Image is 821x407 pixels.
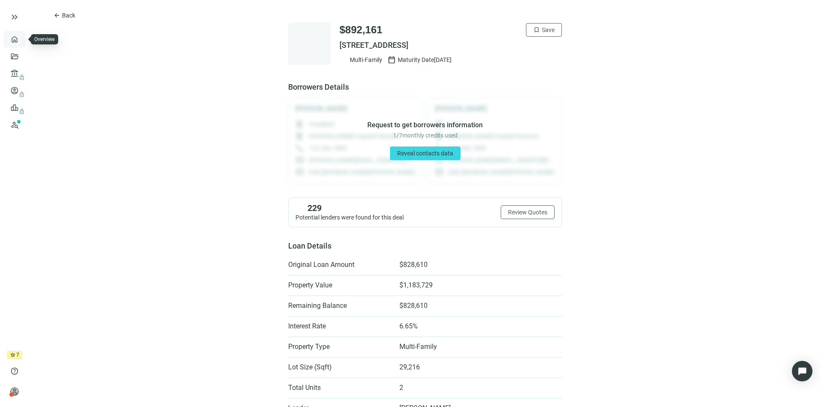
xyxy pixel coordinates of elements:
span: calendar_today [387,56,396,64]
div: Open Intercom Messenger [792,361,812,381]
button: arrow_backBack [46,9,83,22]
span: Interest Rate [288,322,391,331]
span: Borrowers Details [288,82,562,92]
button: bookmarkSave [526,23,562,37]
span: 229 [307,203,322,213]
span: Review Quotes [508,209,547,216]
span: $892,161 [340,23,382,37]
button: Review Quotes [501,205,555,219]
span: Potential lenders were found for this deal [295,214,404,221]
span: $1,183,729 [399,281,433,290]
span: $828,610 [399,302,428,310]
span: help [10,367,19,375]
span: Maturity Date [DATE] [398,56,452,64]
span: 6.65% [399,322,418,331]
button: keyboard_double_arrow_right [9,12,20,22]
span: Property Value [288,281,391,290]
span: Remaining Balance [288,302,391,310]
span: Back [62,12,75,19]
span: Multi-Family [399,343,437,351]
span: Multi-Family [350,56,382,64]
span: Total Units [288,384,391,392]
span: 2 [399,384,403,392]
span: Request to get borrowers information [367,121,483,129]
span: person [10,387,19,396]
span: Save [542,26,555,33]
span: arrow_back [53,12,60,19]
span: 7 [16,351,19,359]
span: Loan Details [288,241,331,250]
span: [STREET_ADDRESS] [340,40,562,50]
span: crown [10,352,15,357]
span: 1 / 7 monthly credits used [393,131,458,140]
span: bookmark [533,26,540,33]
span: Reveal contacts data [397,150,453,157]
span: Original Loan Amount [288,261,391,269]
span: Lot Size (Sqft) [288,363,391,372]
span: 29,216 [399,363,420,372]
span: $828,610 [399,261,428,269]
button: Reveal contacts data [390,146,461,160]
span: Property Type [288,343,391,351]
